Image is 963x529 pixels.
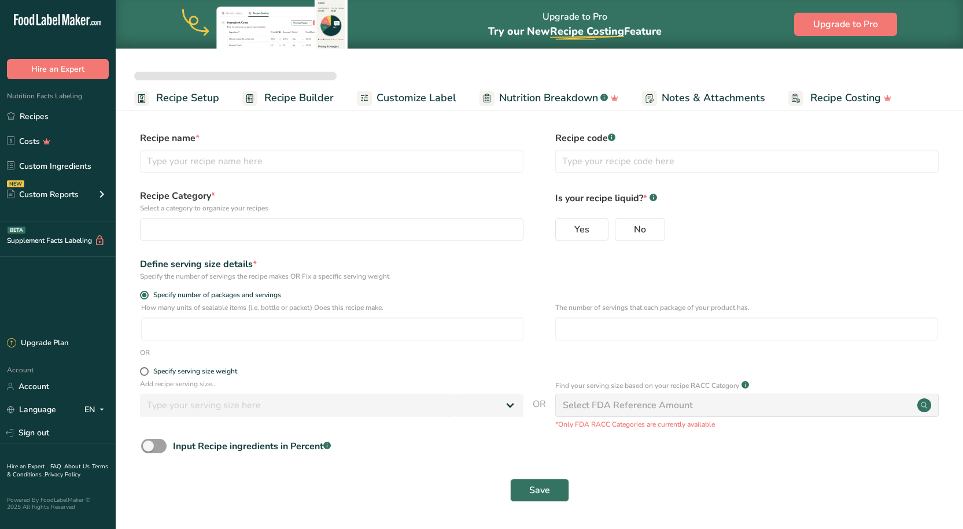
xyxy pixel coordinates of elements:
div: Custom Reports [7,188,79,201]
div: Define serving size details [140,257,523,271]
input: Type your recipe name here [140,150,523,173]
span: Customize Label [377,90,456,106]
span: No [634,224,646,235]
div: Specify the number of servings the recipe makes OR Fix a specific serving weight [140,271,523,282]
span: Nutrition Breakdown [499,90,598,106]
div: Upgrade Plan [7,338,68,349]
span: Upgrade to Pro [813,17,878,31]
span: Save [529,483,550,497]
span: Notes & Attachments [662,90,765,106]
div: Input Recipe ingredients in Percent [173,439,331,453]
div: EN [84,403,109,417]
a: About Us . [64,463,92,471]
p: Is your recipe liquid? [555,189,939,205]
a: Language [7,399,56,420]
p: Find your serving size based on your recipe RACC Category [555,380,739,391]
a: Privacy Policy [45,471,80,479]
p: Select a category to organize your recipes [140,203,523,213]
input: Type your recipe code here [555,150,939,173]
p: Add recipe serving size.. [140,379,523,389]
div: BETA [8,227,25,234]
a: Recipe Setup [134,85,219,111]
div: NEW [7,180,24,187]
span: Specify number of packages and servings [149,291,281,299]
a: Nutrition Breakdown [479,85,619,111]
span: Recipe Costing [550,24,624,38]
a: Hire an Expert . [7,463,48,471]
a: Notes & Attachments [642,85,765,111]
p: *Only FDA RACC Categories are currently available [555,419,939,430]
a: Terms & Conditions . [7,463,108,479]
label: Recipe Category [140,189,523,213]
p: How many units of sealable items (i.e. bottle or packet) Does this recipe make. [141,302,523,313]
span: OR [533,397,546,430]
a: Customize Label [357,85,456,111]
div: Specify serving size weight [153,367,237,376]
a: FAQ . [50,463,64,471]
button: Save [510,479,569,502]
div: Upgrade to Pro [488,1,662,49]
div: Powered By FoodLabelMaker © 2025 All Rights Reserved [7,497,109,510]
a: Recipe Costing [788,85,892,111]
button: Upgrade to Pro [794,13,897,36]
button: Hire an Expert [7,59,109,79]
span: Try our New Feature [488,24,662,38]
span: Yes [574,224,589,235]
span: Recipe Setup [156,90,219,106]
a: Recipe Builder [242,85,334,111]
div: Select FDA Reference Amount [563,398,693,412]
div: OR [140,347,150,358]
label: Recipe code [555,131,939,145]
span: Recipe Costing [810,90,881,106]
p: The number of servings that each package of your product has. [555,302,938,313]
input: Type your serving size here [140,394,456,417]
span: Recipe Builder [264,90,334,106]
label: Recipe name [140,131,523,145]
